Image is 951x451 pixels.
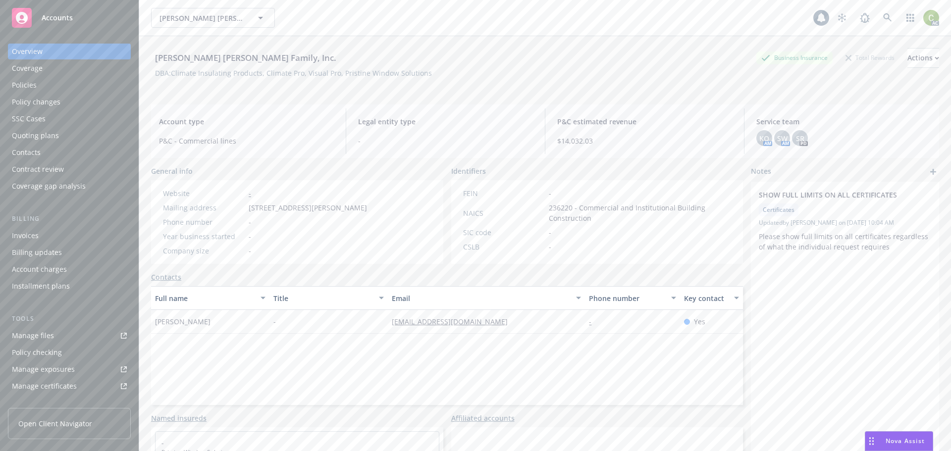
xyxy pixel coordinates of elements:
span: [PERSON_NAME] [PERSON_NAME] Family, Inc. [159,13,245,23]
span: Accounts [42,14,73,22]
a: Accounts [8,4,131,32]
div: Actions [907,49,939,67]
span: Identifiers [451,166,486,176]
div: Coverage gap analysis [12,178,86,194]
a: Manage certificates [8,378,131,394]
span: [STREET_ADDRESS][PERSON_NAME] [249,202,367,213]
div: Year business started [163,231,245,242]
span: - [549,188,551,199]
div: SSC Cases [12,111,46,127]
div: Contract review [12,161,64,177]
a: - [249,189,251,198]
div: Policy changes [12,94,60,110]
a: Manage files [8,328,131,344]
a: Overview [8,44,131,59]
a: Search [878,8,898,28]
a: Policies [8,77,131,93]
a: Billing updates [8,245,131,260]
div: Full name [155,293,255,303]
div: SHOW FULL LIMITS ON ALL CERTIFICATESCertificatesUpdatedby [PERSON_NAME] on [DATE] 10:04 AMPlease ... [751,182,939,260]
span: Certificates [763,205,794,214]
a: Manage claims [8,395,131,411]
img: photo [923,10,939,26]
div: Phone number [589,293,665,303]
button: Nova Assist [865,431,933,451]
a: Quoting plans [8,128,131,144]
div: Website [163,188,245,199]
div: Phone number [163,217,245,227]
button: Full name [151,286,269,310]
span: - [249,246,251,256]
div: SIC code [463,227,545,238]
button: Actions [907,48,939,68]
div: Company size [163,246,245,256]
span: Account type [159,116,334,127]
div: Manage exposures [12,361,75,377]
span: Yes [694,316,705,327]
div: NAICS [463,208,545,218]
span: - [249,217,251,227]
a: [EMAIL_ADDRESS][DOMAIN_NAME] [392,317,516,326]
span: Service team [756,116,931,127]
span: Open Client Navigator [18,418,92,429]
a: Stop snowing [832,8,852,28]
div: Billing updates [12,245,62,260]
a: add [927,166,939,178]
div: Contacts [12,145,41,160]
span: - [549,242,551,252]
button: Key contact [680,286,743,310]
a: SSC Cases [8,111,131,127]
span: - [249,231,251,242]
div: Email [392,293,570,303]
a: Account charges [8,261,131,277]
a: Switch app [900,8,920,28]
span: 236220 - Commercial and Institutional Building Construction [549,202,732,223]
a: Invoices [8,228,131,244]
button: Phone number [585,286,680,310]
div: Installment plans [12,278,70,294]
div: Coverage [12,60,43,76]
a: Manage exposures [8,361,131,377]
div: Total Rewards [841,51,899,64]
div: DBA: Climate Insulating Products, Climate Pro, Visual Pro, Pristine Window Solutions [155,68,432,78]
span: P&C estimated revenue [557,116,732,127]
span: General info [151,166,193,176]
span: Notes [751,166,771,178]
div: Policies [12,77,37,93]
button: Title [269,286,388,310]
div: Account charges [12,261,67,277]
div: Mailing address [163,202,245,213]
a: Affiliated accounts [451,413,515,423]
span: $14,032.03 [557,136,732,146]
span: SHOW FULL LIMITS ON ALL CERTIFICATES [759,190,905,200]
div: Drag to move [865,432,878,451]
span: SR [796,133,804,144]
a: Contacts [151,272,181,282]
a: - [161,438,164,448]
a: Policy checking [8,345,131,360]
span: [PERSON_NAME] [155,316,211,327]
div: Title [273,293,373,303]
div: Tools [8,314,131,324]
div: Manage certificates [12,378,77,394]
a: Contract review [8,161,131,177]
div: Policy checking [12,345,62,360]
span: Nova Assist [886,437,925,445]
a: Policy changes [8,94,131,110]
a: Coverage gap analysis [8,178,131,194]
a: Named insureds [151,413,207,423]
div: CSLB [463,242,545,252]
span: - [273,316,276,327]
div: Manage claims [12,395,62,411]
span: Updated by [PERSON_NAME] on [DATE] 10:04 AM [759,218,931,227]
div: FEIN [463,188,545,199]
div: Billing [8,214,131,224]
div: Key contact [684,293,728,303]
span: Legal entity type [358,116,533,127]
button: Email [388,286,585,310]
span: SW [777,133,788,144]
button: [PERSON_NAME] [PERSON_NAME] Family, Inc. [151,8,275,28]
div: Overview [12,44,43,59]
div: Business Insurance [756,51,833,64]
